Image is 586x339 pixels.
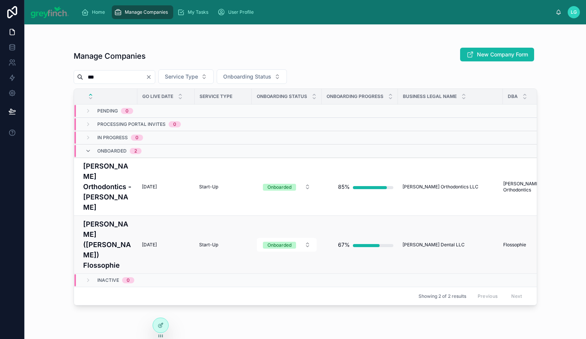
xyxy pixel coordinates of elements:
div: 0 [135,135,138,141]
div: 85% [338,179,350,194]
span: Start-Up [199,184,218,190]
div: 0 [173,121,176,127]
a: Start-Up [199,242,247,248]
button: New Company Form [460,48,534,61]
span: LG [571,9,577,15]
span: Flossophie [503,242,526,248]
span: Onboarding Status [257,93,307,100]
a: 85% [326,179,393,194]
span: Processing Portal Invites [97,121,166,127]
a: User Profile [215,5,259,19]
a: Select Button [256,180,317,194]
a: Start-Up [199,184,247,190]
div: Onboarded [267,184,291,191]
a: [PERSON_NAME] Orthodontics LLC [402,184,498,190]
a: [PERSON_NAME] Orthodontics [503,181,557,193]
a: [PERSON_NAME] ([PERSON_NAME]) Flossophie [83,219,133,270]
span: Pending [97,108,118,114]
a: Select Button [256,238,317,252]
span: Onboarding Progress [327,93,383,100]
span: Manage Companies [125,9,168,15]
span: Showing 2 of 2 results [419,293,466,299]
div: scrollable content [75,4,556,21]
span: [PERSON_NAME] Orthodontics LLC [402,184,478,190]
a: Home [79,5,110,19]
span: Onboarded [97,148,127,154]
span: My Tasks [188,9,208,15]
img: App logo [31,6,69,18]
div: 67% [338,237,350,252]
a: Flossophie [503,242,557,248]
span: Business Legal Name [403,93,457,100]
span: New Company Form [477,51,528,58]
button: Clear [146,74,155,80]
span: In Progress [97,135,128,141]
a: 67% [326,237,393,252]
h1: Manage Companies [74,51,146,61]
a: [DATE] [142,184,190,190]
span: Onboarding Status [223,73,271,80]
button: Select Button [217,69,287,84]
span: Go Live Date [142,93,173,100]
span: Start-Up [199,242,218,248]
div: 0 [126,108,129,114]
span: DBA [508,93,518,100]
button: Select Button [257,180,317,194]
a: My Tasks [175,5,214,19]
span: Service Type [200,93,232,100]
span: Service Type [165,73,198,80]
div: Onboarded [267,242,291,249]
a: Manage Companies [112,5,173,19]
div: 0 [127,277,130,283]
a: [PERSON_NAME] Orthodontics - [PERSON_NAME] [83,161,133,212]
button: Select Button [158,69,214,84]
a: [PERSON_NAME] Dental LLC [402,242,498,248]
span: [PERSON_NAME] Dental LLC [402,242,465,248]
span: User Profile [228,9,254,15]
span: [DATE] [142,242,157,248]
span: [DATE] [142,184,157,190]
span: Inactive [97,277,119,283]
span: Home [92,9,105,15]
button: Select Button [257,238,317,252]
a: [DATE] [142,242,190,248]
div: 2 [134,148,137,154]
